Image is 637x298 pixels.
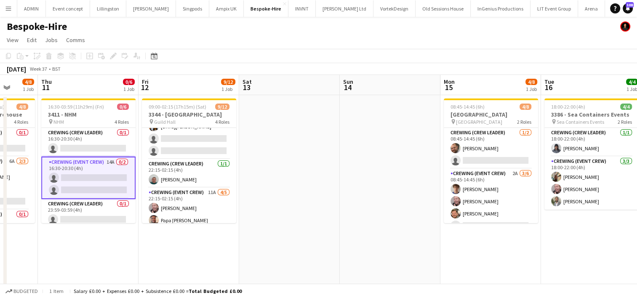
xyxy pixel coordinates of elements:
span: 08:45-14:45 (6h) [450,104,485,110]
div: 1 Job [23,86,34,92]
span: 4/8 [520,104,531,110]
app-card-role: Crewing (Crew Leader)0/116:30-20:30 (4h) [41,128,136,157]
div: 1 Job [221,86,235,92]
span: 14 [342,82,353,92]
button: Old Sessions House [416,0,471,17]
span: 4 Roles [115,119,129,125]
span: 11 [40,82,52,92]
a: Edit [24,35,40,45]
div: 1 Job [526,86,537,92]
span: Mon [444,78,455,85]
span: 2 Roles [618,119,632,125]
span: 4 Roles [14,119,28,125]
span: Sat [243,78,252,85]
h1: Bespoke-Hire [7,20,67,33]
button: Event concept [46,0,90,17]
button: [PERSON_NAME] [126,0,176,17]
span: Guild Hall [154,119,176,125]
button: INVNT [288,0,316,17]
span: Total Budgeted £0.00 [189,288,242,294]
span: 0/6 [123,79,135,85]
span: Sun [343,78,353,85]
div: BST [52,66,61,72]
button: VortekDesign [373,0,416,17]
span: 2 Roles [517,119,531,125]
button: Budgeted [4,287,39,296]
button: InGenius Productions [471,0,530,17]
button: [PERSON_NAME] Ltd [316,0,373,17]
span: 4 Roles [215,119,229,125]
span: Jobs [45,36,58,44]
span: NHM [53,119,64,125]
app-card-role: Crewing (Crew Leader)0/123:59-03:59 (4h) [41,199,136,228]
button: Arena [578,0,605,17]
span: 12 [141,82,149,92]
button: LIT Event Group [530,0,578,17]
span: 9/12 [215,104,229,110]
span: Week 37 [28,66,49,72]
button: Ampix UK [209,0,244,17]
app-card-role: Crewing (Crew Leader)1/208:45-14:45 (6h)[PERSON_NAME] [444,128,538,169]
span: 108 [626,2,634,8]
span: Budgeted [13,288,38,294]
span: 9/12 [221,79,235,85]
span: 16 [543,82,554,92]
h3: [GEOGRAPHIC_DATA] [444,111,538,118]
app-user-avatar: Ash Grimmer [620,21,630,32]
app-job-card: 16:30-03:59 (11h29m) (Fri)0/63411 - NHM NHM4 RolesCrewing (Crew Leader)0/116:30-20:30 (4h) Crewin... [41,98,136,223]
a: Comms [63,35,88,45]
span: Tue [544,78,554,85]
app-card-role: Crewing (Event Crew)2A3/608:45-14:45 (6h)[PERSON_NAME][PERSON_NAME][PERSON_NAME] [444,169,538,258]
div: Salary £0.00 + Expenses £0.00 + Subsistence £0.00 = [74,288,242,294]
span: 4/8 [525,79,537,85]
span: Edit [27,36,37,44]
button: Lillingston [90,0,126,17]
span: 13 [241,82,252,92]
span: Sea Containers Events [557,119,604,125]
a: View [3,35,22,45]
span: Fri [142,78,149,85]
span: Thu [41,78,52,85]
span: 15 [442,82,455,92]
span: 0/6 [117,104,129,110]
span: 1 item [46,288,67,294]
a: Jobs [42,35,61,45]
app-job-card: 08:45-14:45 (6h)4/8[GEOGRAPHIC_DATA] [GEOGRAPHIC_DATA]2 RolesCrewing (Crew Leader)1/208:45-14:45 ... [444,98,538,223]
h3: 3344 - [GEOGRAPHIC_DATA] [142,111,236,118]
h3: 3411 - NHM [41,111,136,118]
span: View [7,36,19,44]
span: 09:00-02:15 (17h15m) (Sat) [149,104,206,110]
app-card-role: Crewing (Crew Leader)1/122:15-02:15 (4h)[PERSON_NAME] [142,159,236,188]
a: 108 [623,3,633,13]
button: Bespoke-Hire [244,0,288,17]
button: ADMIN [17,0,46,17]
span: 4/8 [22,79,34,85]
app-card-role: Crewing (Event Crew)11A4/522:15-02:15 (4h)[PERSON_NAME]Papa [PERSON_NAME] [142,188,236,265]
app-card-role: Crewing (Event Crew)14A0/216:30-20:30 (4h) [41,157,136,199]
div: 1 Job [123,86,134,92]
span: 4/4 [620,104,632,110]
span: [GEOGRAPHIC_DATA] [456,119,502,125]
span: Comms [66,36,85,44]
span: 16:30-03:59 (11h29m) (Fri) [48,104,104,110]
span: 18:00-22:00 (4h) [551,104,585,110]
app-job-card: 09:00-02:15 (17h15m) (Sat)9/123344 - [GEOGRAPHIC_DATA] Guild Hall4 Roles[PERSON_NAME][PERSON_NAME... [142,98,236,223]
span: 4/8 [16,104,28,110]
button: Singpods [176,0,209,17]
div: [DATE] [7,65,26,73]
